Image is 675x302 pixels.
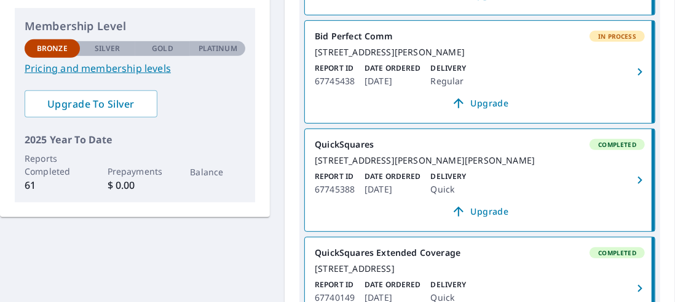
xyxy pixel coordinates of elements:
[591,32,644,41] span: In Process
[315,93,645,113] a: Upgrade
[315,47,645,58] div: [STREET_ADDRESS][PERSON_NAME]
[322,96,637,111] span: Upgrade
[365,74,420,89] p: [DATE]
[25,90,157,117] a: Upgrade To Silver
[190,165,245,178] p: Balance
[305,21,655,123] a: Bid Perfect CommIn Process[STREET_ADDRESS][PERSON_NAME]Report ID67745438Date Ordered[DATE]Deliver...
[199,43,237,54] p: Platinum
[365,279,420,290] p: Date Ordered
[95,43,120,54] p: Silver
[34,97,148,111] span: Upgrade To Silver
[25,152,80,178] p: Reports Completed
[315,247,645,258] div: QuickSquares Extended Coverage
[315,74,355,89] p: 67745438
[591,140,644,149] span: Completed
[315,202,645,221] a: Upgrade
[591,248,644,257] span: Completed
[431,182,467,197] p: Quick
[315,155,645,166] div: [STREET_ADDRESS][PERSON_NAME][PERSON_NAME]
[365,63,420,74] p: Date Ordered
[365,182,420,197] p: [DATE]
[315,63,355,74] p: Report ID
[305,129,655,231] a: QuickSquaresCompleted[STREET_ADDRESS][PERSON_NAME][PERSON_NAME]Report ID67745388Date Ordered[DATE...
[37,43,68,54] p: Bronze
[431,74,467,89] p: Regular
[322,204,637,219] span: Upgrade
[315,139,645,150] div: QuickSquares
[315,182,355,197] p: 67745388
[25,178,80,193] p: 61
[431,63,467,74] p: Delivery
[25,61,245,76] a: Pricing and membership levels
[315,279,355,290] p: Report ID
[152,43,173,54] p: Gold
[108,165,163,178] p: Prepayments
[315,171,355,182] p: Report ID
[315,263,645,274] div: [STREET_ADDRESS]
[315,31,645,42] div: Bid Perfect Comm
[25,132,245,147] p: 2025 Year To Date
[365,171,420,182] p: Date Ordered
[25,18,245,34] p: Membership Level
[108,178,163,193] p: $ 0.00
[431,279,467,290] p: Delivery
[431,171,467,182] p: Delivery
